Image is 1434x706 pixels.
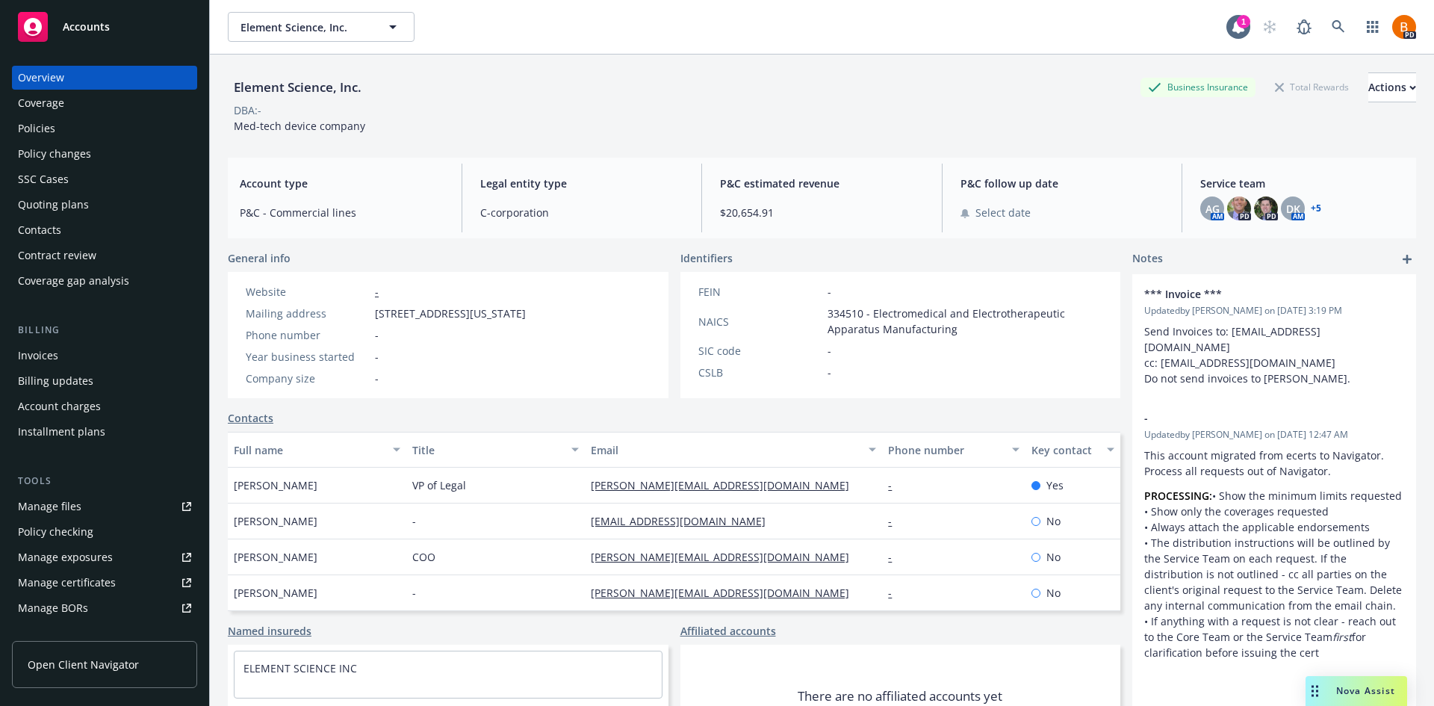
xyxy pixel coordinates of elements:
[1046,549,1061,565] span: No
[1237,15,1250,28] div: 1
[1132,398,1416,672] div: -Updatedby [PERSON_NAME] on [DATE] 12:47 AMThis account migrated from ecerts to Navigator. Proces...
[1205,201,1220,217] span: AG
[412,442,562,458] div: Title
[680,623,776,639] a: Affiliated accounts
[18,66,64,90] div: Overview
[246,371,369,386] div: Company size
[375,285,379,299] a: -
[1289,12,1319,42] a: Report a Bug
[412,513,416,529] span: -
[828,343,831,359] span: -
[12,244,197,267] a: Contract review
[234,442,384,458] div: Full name
[240,205,444,220] span: P&C - Commercial lines
[18,596,88,620] div: Manage BORs
[1267,78,1356,96] div: Total Rewards
[18,344,58,368] div: Invoices
[888,550,904,564] a: -
[828,284,831,300] span: -
[1132,274,1416,398] div: *** Invoice ***Updatedby [PERSON_NAME] on [DATE] 3:19 PMSend Invoices to: [EMAIL_ADDRESS][DOMAIN_...
[680,250,733,266] span: Identifiers
[12,117,197,140] a: Policies
[591,514,777,528] a: [EMAIL_ADDRESS][DOMAIN_NAME]
[234,585,317,601] span: [PERSON_NAME]
[246,349,369,365] div: Year business started
[234,549,317,565] span: [PERSON_NAME]
[1132,250,1163,268] span: Notes
[18,495,81,518] div: Manage files
[375,306,526,321] span: [STREET_ADDRESS][US_STATE]
[18,420,105,444] div: Installment plans
[234,513,317,529] span: [PERSON_NAME]
[12,323,197,338] div: Billing
[228,250,291,266] span: General info
[18,394,101,418] div: Account charges
[228,410,273,426] a: Contacts
[1306,676,1324,706] div: Drag to move
[63,21,110,33] span: Accounts
[18,369,93,393] div: Billing updates
[18,117,55,140] div: Policies
[882,432,1025,468] button: Phone number
[12,167,197,191] a: SSC Cases
[12,269,197,293] a: Coverage gap analysis
[412,585,416,601] span: -
[406,432,585,468] button: Title
[698,343,822,359] div: SIC code
[1254,196,1278,220] img: photo
[1144,410,1365,426] span: -
[1255,12,1285,42] a: Start snowing
[412,477,466,493] span: VP of Legal
[888,478,904,492] a: -
[1140,78,1255,96] div: Business Insurance
[720,205,924,220] span: $20,654.91
[12,218,197,242] a: Contacts
[12,394,197,418] a: Account charges
[828,365,831,380] span: -
[18,244,96,267] div: Contract review
[1200,176,1404,191] span: Service team
[28,657,139,672] span: Open Client Navigator
[234,477,317,493] span: [PERSON_NAME]
[1398,250,1416,268] a: add
[591,550,861,564] a: [PERSON_NAME][EMAIL_ADDRESS][DOMAIN_NAME]
[228,623,311,639] a: Named insureds
[12,596,197,620] a: Manage BORs
[240,19,370,35] span: Element Science, Inc.
[798,687,1002,705] span: There are no affiliated accounts yet
[585,432,882,468] button: Email
[1144,428,1404,442] span: Updated by [PERSON_NAME] on [DATE] 12:47 AM
[698,284,822,300] div: FEIN
[18,218,61,242] div: Contacts
[1144,489,1212,503] strong: PROCESSING:
[12,545,197,569] a: Manage exposures
[246,327,369,343] div: Phone number
[12,495,197,518] a: Manage files
[18,622,131,645] div: Summary of insurance
[18,142,91,166] div: Policy changes
[698,314,822,329] div: NAICS
[591,586,861,600] a: [PERSON_NAME][EMAIL_ADDRESS][DOMAIN_NAME]
[12,571,197,595] a: Manage certificates
[1046,477,1064,493] span: Yes
[1286,201,1300,217] span: DK
[12,474,197,489] div: Tools
[1323,12,1353,42] a: Search
[12,369,197,393] a: Billing updates
[240,176,444,191] span: Account type
[828,306,1103,337] span: 334510 - Electromedical and Electrotherapeutic Apparatus Manufacturing
[18,269,129,293] div: Coverage gap analysis
[1336,684,1395,697] span: Nova Assist
[1144,323,1404,386] p: Send Invoices to: [EMAIL_ADDRESS][DOMAIN_NAME] cc: [EMAIL_ADDRESS][DOMAIN_NAME] Do not send invoi...
[228,12,415,42] button: Element Science, Inc.
[1306,676,1407,706] button: Nova Assist
[18,91,64,115] div: Coverage
[12,6,197,48] a: Accounts
[12,520,197,544] a: Policy checking
[975,205,1031,220] span: Select date
[698,365,822,380] div: CSLB
[12,622,197,645] a: Summary of insurance
[18,167,69,191] div: SSC Cases
[1144,304,1404,318] span: Updated by [PERSON_NAME] on [DATE] 3:19 PM
[412,549,435,565] span: COO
